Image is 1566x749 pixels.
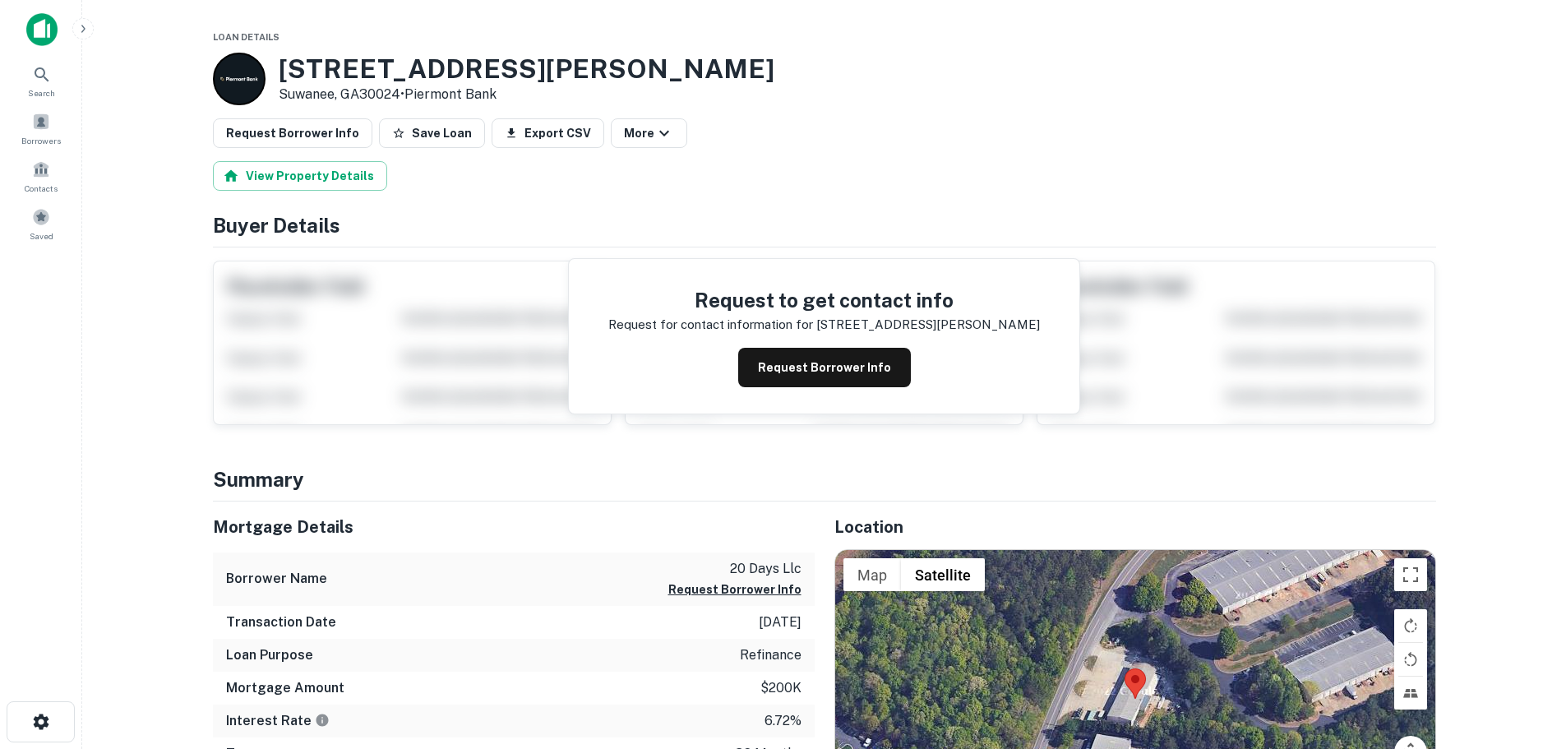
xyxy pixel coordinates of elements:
[492,118,604,148] button: Export CSV
[226,711,330,731] h6: Interest Rate
[315,713,330,728] svg: The interest rates displayed on the website are for informational purposes only and may be report...
[738,348,911,387] button: Request Borrower Info
[668,580,801,599] button: Request Borrower Info
[213,515,815,539] h5: Mortgage Details
[30,229,53,243] span: Saved
[226,678,344,698] h6: Mortgage Amount
[740,645,801,665] p: refinance
[21,134,61,147] span: Borrowers
[765,711,801,731] p: 6.72%
[213,32,279,42] span: Loan Details
[901,558,985,591] button: Show satellite imagery
[279,53,774,85] h3: [STREET_ADDRESS][PERSON_NAME]
[226,613,336,632] h6: Transaction Date
[213,161,387,191] button: View Property Details
[5,154,77,198] a: Contacts
[226,569,327,589] h6: Borrower Name
[279,85,774,104] p: Suwanee, GA30024 •
[1394,558,1427,591] button: Toggle fullscreen view
[816,315,1040,335] p: [STREET_ADDRESS][PERSON_NAME]
[28,86,55,99] span: Search
[26,13,58,46] img: capitalize-icon.png
[213,118,372,148] button: Request Borrower Info
[226,645,313,665] h6: Loan Purpose
[608,315,813,335] p: Request for contact information for
[5,58,77,103] a: Search
[404,86,497,102] a: Piermont Bank
[834,515,1436,539] h5: Location
[760,678,801,698] p: $200k
[5,106,77,150] a: Borrowers
[1484,617,1566,696] iframe: Chat Widget
[379,118,485,148] button: Save Loan
[5,201,77,246] a: Saved
[1394,643,1427,676] button: Rotate map counterclockwise
[213,210,1436,240] h4: Buyer Details
[843,558,901,591] button: Show street map
[611,118,687,148] button: More
[759,613,801,632] p: [DATE]
[1394,677,1427,710] button: Tilt map
[25,182,58,195] span: Contacts
[213,465,1436,494] h4: Summary
[668,559,801,579] p: 20 days llc
[608,285,1040,315] h4: Request to get contact info
[1394,609,1427,642] button: Rotate map clockwise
